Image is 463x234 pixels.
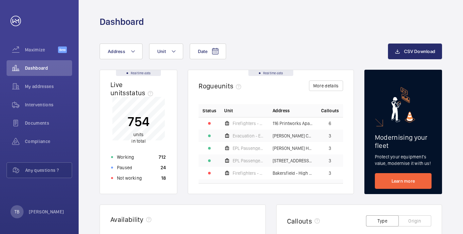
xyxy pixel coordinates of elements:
span: 3 [329,158,331,163]
span: Address [108,49,125,54]
button: Address [100,44,143,59]
h2: Availability [110,215,144,224]
span: status [126,89,156,97]
span: Unit [157,49,166,54]
p: [PERSON_NAME] [29,208,64,215]
span: Compliance [25,138,72,145]
span: Date [198,49,207,54]
span: Bakersfield - High Risk Building - [GEOGRAPHIC_DATA] [273,171,313,175]
span: EPL Passenger Lift No 1 [233,146,265,151]
p: TB [14,208,19,215]
span: Maximize [25,46,58,53]
span: Firefighters - EPL Passenger Lift No 2 [233,171,265,175]
h1: Dashboard [100,16,144,28]
p: 712 [159,154,166,160]
div: Real time data [116,70,161,76]
span: Unit [224,107,233,114]
span: [PERSON_NAME] Court - High Risk Building - [PERSON_NAME][GEOGRAPHIC_DATA] [273,134,313,138]
span: My addresses [25,83,72,90]
p: Not working [117,175,142,181]
h2: Rogue [199,82,244,90]
img: marketing-card.svg [391,87,415,123]
p: Status [203,107,216,114]
p: Protect your equipment's value, modernise it with us! [375,153,432,167]
span: EPL Passenger Lift 19b [233,158,265,163]
span: Dashboard [25,65,72,71]
button: Origin [398,215,431,226]
p: Paused [117,164,132,171]
span: Interventions [25,101,72,108]
p: 754 [127,113,149,130]
span: 116 Printworks Apartments Flats 1-65 - High Risk Building - 116 Printworks Apartments Flats 1-65 [273,121,313,126]
button: CSV Download [388,44,442,59]
span: [STREET_ADDRESS][PERSON_NAME][PERSON_NAME] [273,158,313,163]
span: units [218,82,244,90]
span: Callouts [321,107,339,114]
span: 6 [329,121,331,126]
span: 3 [329,146,331,151]
div: Real time data [248,70,293,76]
button: Date [190,44,226,59]
h2: Live units [110,81,156,97]
span: Any questions ? [25,167,72,173]
span: 3 [329,134,331,138]
a: Learn more [375,173,432,189]
span: CSV Download [404,49,435,54]
span: Firefighters - EPL Flats 1-65 No 1 [233,121,265,126]
p: 24 [161,164,166,171]
span: [PERSON_NAME] House - High Risk Building - [PERSON_NAME][GEOGRAPHIC_DATA] [273,146,313,151]
p: in total [127,131,149,144]
span: Documents [25,120,72,126]
span: Evacuation - EPL Passenger Lift No 2 [233,134,265,138]
span: Address [273,107,290,114]
p: Working [117,154,134,160]
span: units [133,132,144,137]
p: 18 [161,175,166,181]
h2: Modernising your fleet [375,133,432,150]
button: Unit [149,44,183,59]
span: 3 [329,171,331,175]
button: Type [366,215,399,226]
h2: Callouts [287,217,312,225]
span: Beta [58,46,67,53]
button: More details [309,81,343,91]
